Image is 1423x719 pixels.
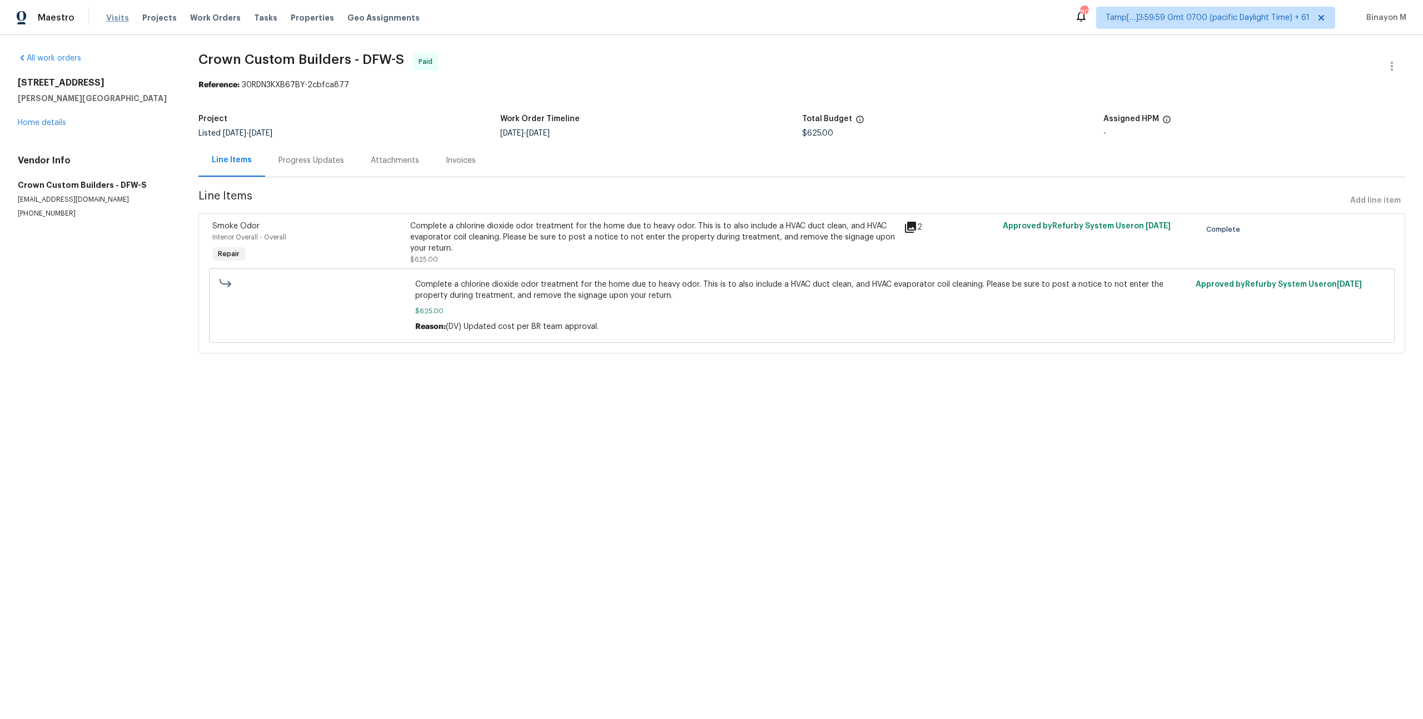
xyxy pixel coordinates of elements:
a: Home details [18,119,66,127]
span: Binayon M [1362,12,1406,23]
span: Complete [1206,224,1245,235]
h5: Assigned HPM [1103,115,1159,123]
span: Reason: [415,323,446,331]
span: The total cost of line items that have been proposed by Opendoor. This sum includes line items th... [855,115,864,129]
b: Reference: [198,81,240,89]
h5: Total Budget [802,115,852,123]
span: Repair [213,248,244,259]
h5: Work Order Timeline [500,115,580,123]
h5: Project [198,115,227,123]
span: Line Items [198,191,1346,211]
span: Maestro [38,12,74,23]
h5: Crown Custom Builders - DFW-S [18,179,172,191]
span: The hpm assigned to this work order. [1162,115,1171,129]
span: Complete a chlorine dioxide odor treatment for the home due to heavy odor. This is to also includ... [415,279,1189,301]
span: Interior Overall - Overall [212,234,286,241]
span: - [223,129,272,137]
span: Geo Assignments [347,12,420,23]
span: - [500,129,550,137]
div: 2 [904,221,996,234]
span: $625.00 [410,256,438,263]
div: 30RDN3KXB67BY-2cbfca877 [198,79,1405,91]
span: Crown Custom Builders - DFW-S [198,53,404,66]
span: Approved by Refurby System User on [1196,281,1362,288]
span: Listed [198,129,272,137]
span: Work Orders [190,12,241,23]
span: $625.00 [415,306,1189,317]
span: [DATE] [223,129,246,137]
span: [DATE] [526,129,550,137]
a: All work orders [18,54,81,62]
p: [EMAIL_ADDRESS][DOMAIN_NAME] [18,195,172,204]
div: Invoices [446,155,476,166]
div: 805 [1080,7,1088,18]
span: Projects [142,12,177,23]
div: Line Items [212,154,252,166]
span: Approved by Refurby System User on [1003,222,1171,230]
span: (DV) Updated cost per BR team approval. [446,323,599,331]
span: [DATE] [249,129,272,137]
span: Visits [106,12,129,23]
span: [DATE] [1337,281,1362,288]
h2: [STREET_ADDRESS] [18,77,172,88]
span: $625.00 [802,129,833,137]
h4: Vendor Info [18,155,172,166]
span: [DATE] [1146,222,1171,230]
span: Smoke Odor [212,222,260,230]
p: [PHONE_NUMBER] [18,209,172,218]
span: Properties [291,12,334,23]
div: Attachments [371,155,419,166]
div: - [1103,129,1405,137]
div: Progress Updates [278,155,344,166]
span: [DATE] [500,129,524,137]
h5: [PERSON_NAME][GEOGRAPHIC_DATA] [18,93,172,104]
div: Complete a chlorine dioxide odor treatment for the home due to heavy odor. This is to also includ... [410,221,898,254]
span: Tamp[…]3:59:59 Gmt 0700 (pacific Daylight Time) + 61 [1106,12,1310,23]
span: Tasks [254,14,277,22]
span: Paid [419,56,437,67]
